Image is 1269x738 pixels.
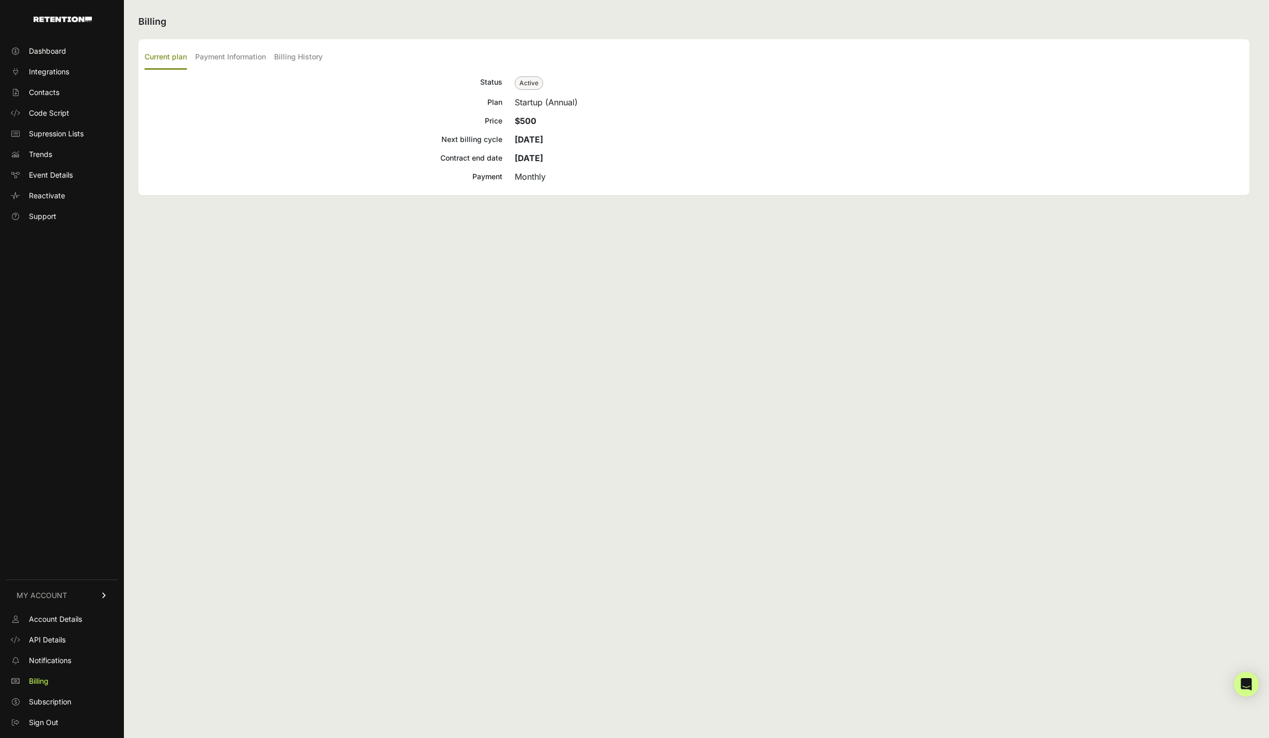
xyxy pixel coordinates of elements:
[6,652,118,669] a: Notifications
[6,187,118,204] a: Reactivate
[1234,672,1259,697] div: Open Intercom Messenger
[145,96,502,108] div: Plan
[6,64,118,80] a: Integrations
[515,153,543,163] strong: [DATE]
[6,694,118,710] a: Subscription
[6,125,118,142] a: Supression Lists
[145,115,502,127] div: Price
[29,46,66,56] span: Dashboard
[29,87,59,98] span: Contacts
[515,170,1243,183] div: Monthly
[515,134,543,145] strong: [DATE]
[6,84,118,101] a: Contacts
[29,67,69,77] span: Integrations
[515,96,1243,108] div: Startup (Annual)
[145,152,502,164] div: Contract end date
[6,611,118,627] a: Account Details
[145,45,187,70] label: Current plan
[29,170,73,180] span: Event Details
[29,108,69,118] span: Code Script
[6,105,118,121] a: Code Script
[6,579,118,611] a: MY ACCOUNT
[6,167,118,183] a: Event Details
[29,614,82,624] span: Account Details
[29,635,66,645] span: API Details
[29,149,52,160] span: Trends
[515,76,543,90] span: Active
[29,676,49,686] span: Billing
[145,76,502,90] div: Status
[6,43,118,59] a: Dashboard
[29,697,71,707] span: Subscription
[145,133,502,146] div: Next billing cycle
[17,590,67,601] span: MY ACCOUNT
[29,191,65,201] span: Reactivate
[6,632,118,648] a: API Details
[6,146,118,163] a: Trends
[6,714,118,731] a: Sign Out
[274,45,323,70] label: Billing History
[195,45,266,70] label: Payment Information
[138,14,1249,29] h2: Billing
[29,129,84,139] span: Supression Lists
[145,170,502,183] div: Payment
[29,717,58,728] span: Sign Out
[515,116,536,126] strong: $500
[29,211,56,222] span: Support
[29,655,71,666] span: Notifications
[6,673,118,689] a: Billing
[34,17,92,22] img: Retention.com
[6,208,118,225] a: Support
